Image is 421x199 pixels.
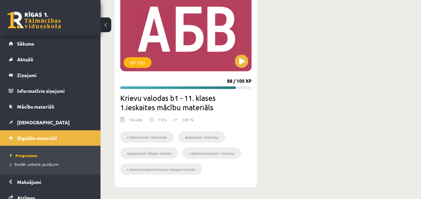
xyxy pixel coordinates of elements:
legend: Ziņojumi [17,67,92,83]
div: 14 uzd. [129,117,143,127]
li: сложноподчинённые предложения [120,163,202,175]
li: cпряжение глаголов [120,131,173,143]
a: Ziņojumi [9,67,92,83]
a: Informatīvie ziņojumi [9,83,92,98]
a: Programma [10,152,94,158]
legend: Informatīvie ziņojumi [17,83,92,98]
span: Mācību materiāli [17,104,54,110]
legend: Maksājumi [17,174,92,190]
div: XP 100 [124,57,151,68]
span: [DEMOGRAPHIC_DATA] [17,119,70,125]
a: Digitālie materiāli [9,130,92,146]
a: [DEMOGRAPHIC_DATA] [9,115,92,130]
li: сравнительная степень [183,147,241,159]
span: Programma [10,153,38,158]
p: 15 h [158,117,166,123]
a: Maksājumi [9,174,92,190]
li: фазовые глаголы [178,131,225,143]
a: Rīgas 1. Tālmācības vidusskola [7,12,61,28]
a: Mācību materiāli [9,99,92,114]
a: Biežāk uzdotie jautājumi [10,161,94,167]
span: Aktuāli [17,56,33,62]
span: Digitālie materiāli [17,135,57,141]
a: Aktuāli [9,52,92,67]
p: 100 % [182,117,194,123]
span: Biežāk uzdotie jautājumi [10,161,59,167]
span: Sākums [17,41,34,47]
li: здоровый образ жизни [120,147,178,159]
a: Sākums [9,36,92,51]
h2: Krievu valodas b1 - 11. klases 1.ieskaites mācību materiāls [120,93,252,112]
